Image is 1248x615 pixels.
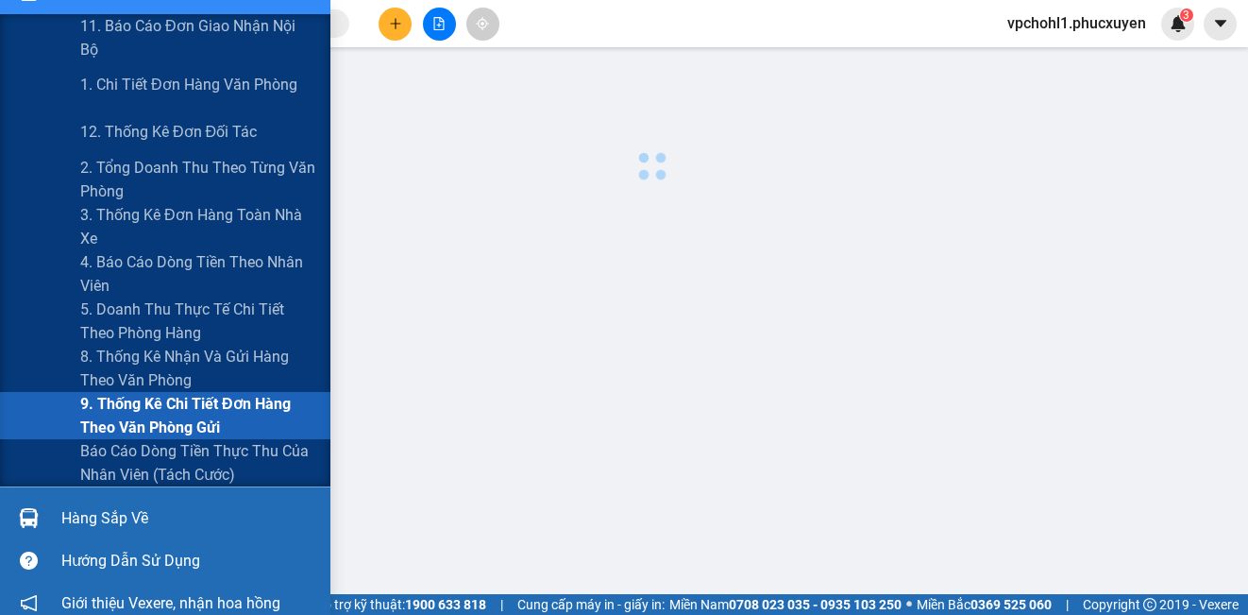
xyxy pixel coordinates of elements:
[80,73,297,96] span: 1. Chi tiết đơn hàng văn phòng
[80,439,316,487] span: Báo cáo Dòng tiền Thực thu của Nhân viên (Tách cước)
[80,392,316,439] span: 9. Thống kê chi tiết đơn hàng theo văn phòng gửi
[80,203,316,250] span: 3. Thống kê đơn hàng toàn nhà xe
[19,508,39,528] img: warehouse-icon
[1212,15,1229,32] span: caret-down
[1204,8,1237,41] button: caret-down
[500,594,503,615] span: |
[80,345,316,392] span: 8. Thống kê nhận và gửi hàng theo văn phòng
[992,11,1161,35] span: vpchohl1.phucxuyen
[729,597,902,612] strong: 0708 023 035 - 0935 103 250
[669,594,902,615] span: Miền Nam
[80,120,257,144] span: 12. Thống kê đơn đối tác
[466,8,499,41] button: aim
[423,8,456,41] button: file-add
[20,552,38,570] span: question-circle
[1066,594,1069,615] span: |
[80,14,316,61] span: 11. Báo cáo đơn giao nhận nội bộ
[1170,15,1187,32] img: icon-new-feature
[80,156,316,203] span: 2. Tổng doanh thu theo từng văn phòng
[61,591,280,615] span: Giới thiệu Vexere, nhận hoa hồng
[379,8,412,41] button: plus
[917,594,1052,615] span: Miền Bắc
[80,250,316,298] span: 4. Báo cáo dòng tiền theo nhân viên
[970,597,1052,612] strong: 0369 525 060
[80,298,316,345] span: 5. Doanh thu thực tế chi tiết theo phòng hàng
[20,594,38,612] span: notification
[1183,9,1189,22] span: 3
[517,594,665,615] span: Cung cấp máy in - giấy in:
[389,17,402,30] span: plus
[476,17,489,30] span: aim
[61,504,316,533] div: Hàng sắp về
[906,601,912,608] span: ⚪️
[61,547,316,575] div: Hướng dẫn sử dụng
[405,597,486,612] strong: 1900 633 818
[1143,598,1156,611] span: copyright
[1180,9,1193,22] sup: 3
[314,594,486,615] span: Hỗ trợ kỹ thuật:
[432,17,446,30] span: file-add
